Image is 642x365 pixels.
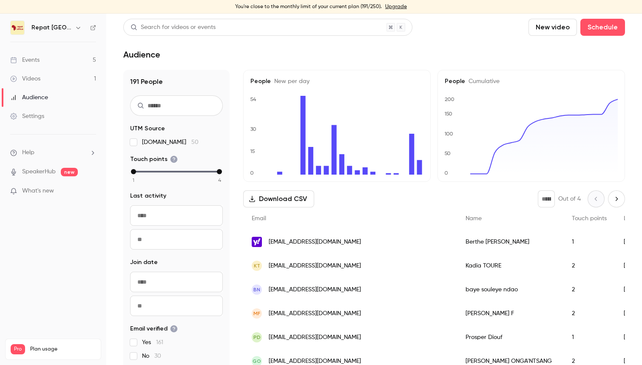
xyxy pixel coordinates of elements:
text: 30 [250,126,256,132]
div: Audience [10,93,48,102]
text: 50 [444,150,451,156]
span: [EMAIL_ADDRESS][DOMAIN_NAME] [269,262,361,270]
span: [EMAIL_ADDRESS][DOMAIN_NAME] [269,333,361,342]
span: Last activity [130,192,166,200]
text: 15 [250,148,255,154]
span: UTM Source [130,124,165,133]
div: Events [10,56,40,64]
a: SpeakerHub [22,167,56,176]
li: help-dropdown-opener [10,148,96,157]
span: [EMAIL_ADDRESS][DOMAIN_NAME] [269,309,361,318]
span: [DOMAIN_NAME] [142,138,199,147]
text: 54 [250,96,256,102]
div: 2 [563,254,615,278]
h1: Audience [123,49,160,60]
span: 50 [191,139,199,145]
div: 2 [563,278,615,302]
div: Berthe [PERSON_NAME] [457,230,563,254]
img: yahoo.fr [252,237,262,247]
span: PD [253,333,261,341]
span: 161 [156,339,163,345]
span: Touch points [572,216,607,221]
h5: People [250,77,423,86]
span: GO [253,357,261,365]
text: 150 [444,111,452,117]
p: Out of 4 [558,195,581,203]
span: Plan usage [30,346,96,353]
span: Help [22,148,34,157]
span: Name [466,216,482,221]
h1: 191 People [130,77,223,87]
img: Repat Africa [11,21,24,34]
div: max [217,169,222,174]
span: No [142,352,161,360]
span: [EMAIL_ADDRESS][DOMAIN_NAME] [269,238,361,247]
span: Join date [130,258,158,267]
span: [EMAIL_ADDRESS][DOMAIN_NAME] [269,285,361,294]
div: baye souleye ndao [457,278,563,302]
span: Pro [11,344,25,354]
span: bn [253,286,260,293]
span: What's new [22,187,54,195]
button: Next page [608,190,625,207]
div: [PERSON_NAME] F [457,302,563,325]
span: Email [252,216,266,221]
input: From [130,205,223,226]
input: To [130,296,223,316]
span: 30 [154,353,161,359]
input: To [130,229,223,250]
div: min [131,169,136,174]
button: Schedule [580,19,625,36]
div: 1 [563,230,615,254]
text: 200 [445,96,455,102]
span: New per day [271,78,310,84]
span: 4 [218,176,221,184]
button: Download CSV [243,190,314,207]
text: 100 [444,131,453,137]
div: Kadia TOURE [457,254,563,278]
span: Cumulative [465,78,500,84]
div: Settings [10,112,44,121]
h6: Repat [GEOGRAPHIC_DATA] [31,23,71,32]
span: mF [253,310,260,317]
input: From [130,272,223,292]
div: 1 [563,325,615,349]
text: 0 [444,170,448,176]
span: Yes [142,338,163,347]
div: Search for videos or events [131,23,216,32]
button: New video [528,19,577,36]
span: Email verified [130,325,178,333]
text: 0 [250,170,254,176]
span: KT [254,262,260,270]
div: Prosper Diouf [457,325,563,349]
span: new [61,168,78,176]
span: Touch points [130,155,178,164]
div: 2 [563,302,615,325]
span: 1 [133,176,134,184]
h5: People [445,77,618,86]
div: Videos [10,75,40,83]
a: Upgrade [385,3,407,10]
